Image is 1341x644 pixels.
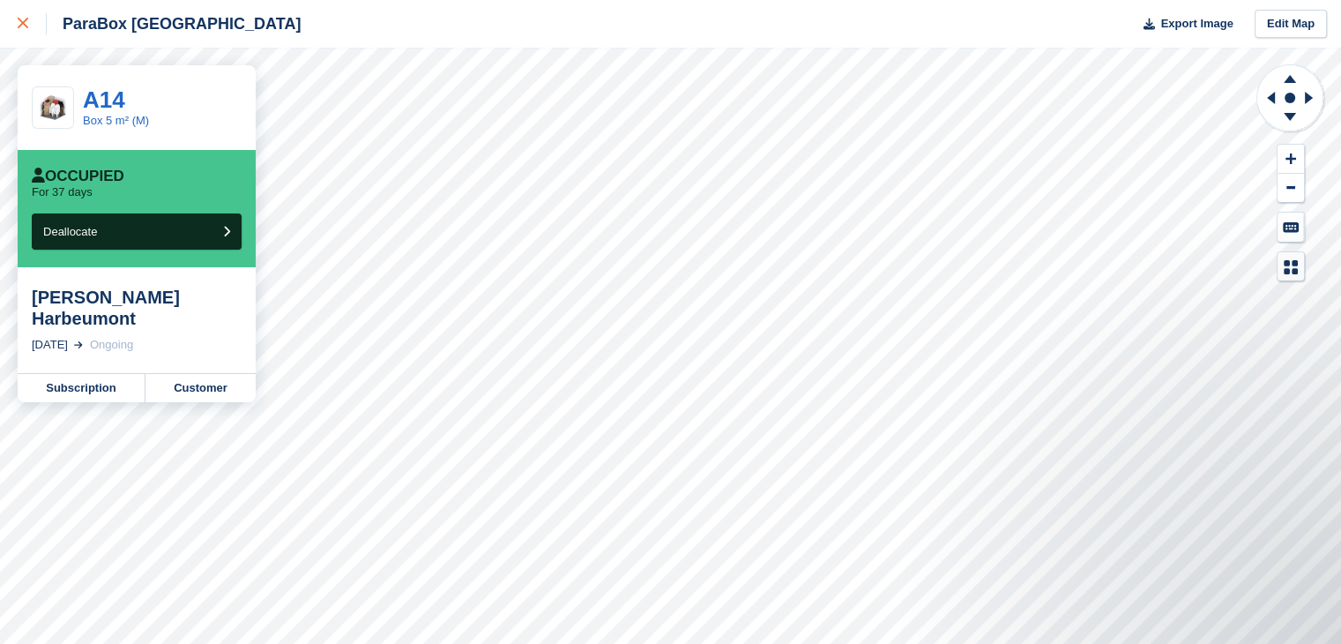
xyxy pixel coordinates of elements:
div: Occupied [32,168,124,185]
img: arrow-right-light-icn-cde0832a797a2874e46488d9cf13f60e5c3a73dbe684e267c42b8395dfbc2abf.svg [74,341,83,348]
div: Ongoing [90,336,133,354]
div: ParaBox [GEOGRAPHIC_DATA] [47,13,301,34]
span: Export Image [1160,15,1233,33]
a: Edit Map [1255,10,1327,39]
button: Export Image [1133,10,1233,39]
button: Map Legend [1278,252,1304,281]
div: [DATE] [32,336,68,354]
a: Subscription [18,374,145,402]
button: Keyboard Shortcuts [1278,213,1304,242]
a: Customer [145,374,256,402]
button: Zoom In [1278,145,1304,174]
img: box%20S%205mq.png [33,87,73,128]
p: For 37 days [32,185,93,199]
button: Deallocate [32,213,242,250]
button: Zoom Out [1278,174,1304,203]
a: Box 5 m² (M) [83,114,149,127]
a: A14 [83,86,125,113]
span: Deallocate [43,225,97,238]
div: [PERSON_NAME] Harbeumont [32,287,242,329]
